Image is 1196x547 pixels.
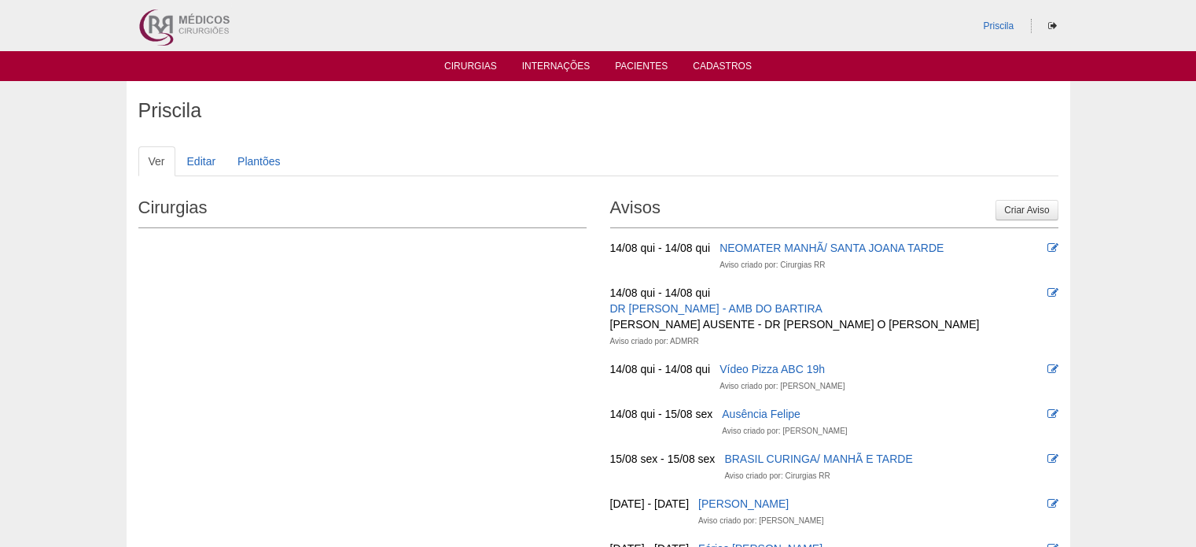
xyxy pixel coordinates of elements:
div: 15/08 sex - 15/08 sex [610,451,716,467]
a: Editar [177,146,226,176]
div: Aviso criado por: ADMRR [610,334,699,349]
div: Aviso criado por: [PERSON_NAME] [719,379,845,394]
h2: Avisos [610,192,1058,228]
i: Editar [1047,364,1058,375]
a: BRASIL CURINGA/ MANHÃ E TARDE [724,453,912,465]
a: DR [PERSON_NAME] - AMB DO BARTIRA [610,302,822,315]
div: [PERSON_NAME] AUSENTE - DR [PERSON_NAME] O [PERSON_NAME] [610,316,980,332]
div: 14/08 qui - 14/08 qui [610,285,711,301]
a: Internações [522,61,591,76]
div: [DATE] - [DATE] [610,496,690,512]
a: Plantões [227,146,290,176]
a: Criar Aviso [995,200,1058,220]
a: NEOMATER MANHÃ/ SANTA JOANA TARDE [719,242,944,254]
div: Aviso criado por: Cirurgias RR [719,257,825,273]
a: Pacientes [615,61,668,76]
a: Cadastros [693,61,752,76]
h2: Cirurgias [138,192,587,228]
a: [PERSON_NAME] [698,497,789,510]
i: Editar [1047,287,1058,298]
i: Sair [1048,21,1057,31]
i: Editar [1047,453,1058,464]
div: Aviso criado por: [PERSON_NAME] [722,423,847,439]
div: 14/08 qui - 14/08 qui [610,361,711,377]
a: Ver [138,146,175,176]
div: 14/08 qui - 14/08 qui [610,240,711,256]
i: Editar [1047,242,1058,253]
div: Aviso criado por: Cirurgias RR [724,468,830,484]
div: 14/08 qui - 15/08 sex [610,406,713,422]
a: Priscila [983,20,1014,31]
a: Vídeo Pizza ABC 19h [719,363,825,375]
i: Editar [1047,408,1058,419]
h1: Priscila [138,101,1058,120]
a: Cirurgias [444,61,497,76]
i: Editar [1047,498,1058,509]
a: Ausência Felipe [722,408,800,420]
div: Aviso criado por: [PERSON_NAME] [698,513,823,529]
